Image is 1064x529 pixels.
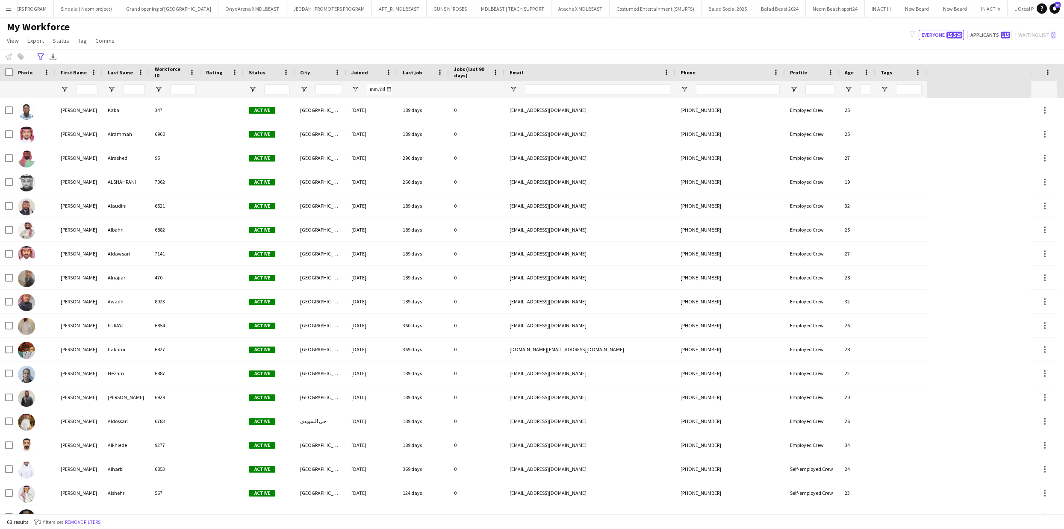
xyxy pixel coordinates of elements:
[300,85,308,93] button: Open Filter Menu
[56,409,103,433] div: [PERSON_NAME]
[56,481,103,505] div: [PERSON_NAME]
[150,170,201,194] div: 7062
[54,0,119,17] button: Sindala ( Neom project)
[103,194,150,217] div: Alaudini
[346,361,398,385] div: [DATE]
[218,0,286,17] button: Onyx Arena X MDLBEAST
[806,0,865,17] button: Neom Beach sport24
[295,361,346,385] div: [GEOGRAPHIC_DATA]
[150,481,201,505] div: 567
[249,323,275,329] span: Active
[840,433,875,457] div: 34
[946,32,962,38] span: 15,529
[896,84,922,94] input: Tags Filter Input
[346,314,398,337] div: [DATE]
[249,85,256,93] button: Open Filter Menu
[398,170,449,194] div: 266 days
[449,457,504,481] div: 0
[449,146,504,170] div: 0
[449,122,504,146] div: 0
[427,0,474,17] button: GUNS N' ROSES
[504,505,675,529] div: [EMAIL_ADDRESS][DOMAIN_NAME]
[919,30,964,40] button: Everyone15,529
[92,35,118,46] a: Comms
[61,85,68,93] button: Open Filter Menu
[510,69,523,76] span: Email
[805,84,834,94] input: Profile Filter Input
[18,485,35,503] img: Ahmed Alshehri
[785,361,840,385] div: Employed Crew
[840,146,875,170] div: 27
[295,481,346,505] div: [GEOGRAPHIC_DATA]
[675,361,785,385] div: [PHONE_NUMBER]
[295,98,346,122] div: [GEOGRAPHIC_DATA]
[315,84,341,94] input: City Filter Input
[295,457,346,481] div: [GEOGRAPHIC_DATA]
[286,0,372,17] button: JEDDAH | PROMOTERS PROGRAM
[18,461,35,479] img: Ahmed Alharbi
[103,146,150,170] div: Alrashed
[675,338,785,361] div: [PHONE_NUMBER]
[103,266,150,289] div: Alnajjar
[840,361,875,385] div: 22
[346,409,398,433] div: [DATE]
[967,30,1012,40] button: Applicants115
[249,275,275,281] span: Active
[150,505,201,529] div: 6883
[103,433,150,457] div: Alkhlede
[504,481,675,505] div: [EMAIL_ADDRESS][DOMAIN_NAME]
[295,338,346,361] div: [GEOGRAPHIC_DATA]
[474,0,551,17] button: MDLBEAST | TEACH SUPPORT
[449,361,504,385] div: 0
[1055,2,1061,8] span: 61
[103,242,150,265] div: Aldawsari
[860,84,870,94] input: Age Filter Input
[123,84,144,94] input: Last Name Filter Input
[845,69,854,76] span: Age
[790,85,798,93] button: Open Filter Menu
[936,0,974,17] button: New Board
[103,505,150,529] div: [PERSON_NAME]
[48,52,58,62] app-action-btn: Export XLSX
[295,146,346,170] div: [GEOGRAPHIC_DATA]
[295,242,346,265] div: [GEOGRAPHIC_DATA]
[840,170,875,194] div: 19
[504,146,675,170] div: [EMAIL_ADDRESS][DOMAIN_NAME]
[150,98,201,122] div: 347
[865,0,898,17] button: IN ACT III
[785,146,840,170] div: Employed Crew
[103,457,150,481] div: Alharbi
[103,290,150,313] div: Awadh
[7,37,19,44] span: View
[295,385,346,409] div: [GEOGRAPHIC_DATA]
[398,385,449,409] div: 189 days
[295,409,346,433] div: حي السويدي
[295,433,346,457] div: [GEOGRAPHIC_DATA]
[504,98,675,122] div: [EMAIL_ADDRESS][DOMAIN_NAME]
[840,290,875,313] div: 32
[264,84,290,94] input: Status Filter Input
[155,85,162,93] button: Open Filter Menu
[504,194,675,217] div: [EMAIL_ADDRESS][DOMAIN_NAME]
[56,457,103,481] div: [PERSON_NAME]
[346,290,398,313] div: [DATE]
[346,505,398,529] div: [DATE]
[449,98,504,122] div: 0
[346,194,398,217] div: [DATE]
[295,266,346,289] div: [GEOGRAPHIC_DATA]
[785,98,840,122] div: Employed Crew
[346,122,398,146] div: [DATE]
[504,266,675,289] div: [EMAIL_ADDRESS][DOMAIN_NAME]
[840,218,875,241] div: 25
[504,218,675,241] div: [EMAIL_ADDRESS][DOMAIN_NAME]
[840,266,875,289] div: 28
[840,505,875,529] div: 27
[403,69,422,76] span: Last job
[103,385,150,409] div: [PERSON_NAME]
[346,338,398,361] div: [DATE]
[3,35,22,46] a: View
[785,242,840,265] div: Employed Crew
[103,122,150,146] div: Alrammah
[346,170,398,194] div: [DATE]
[675,122,785,146] div: [PHONE_NUMBER]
